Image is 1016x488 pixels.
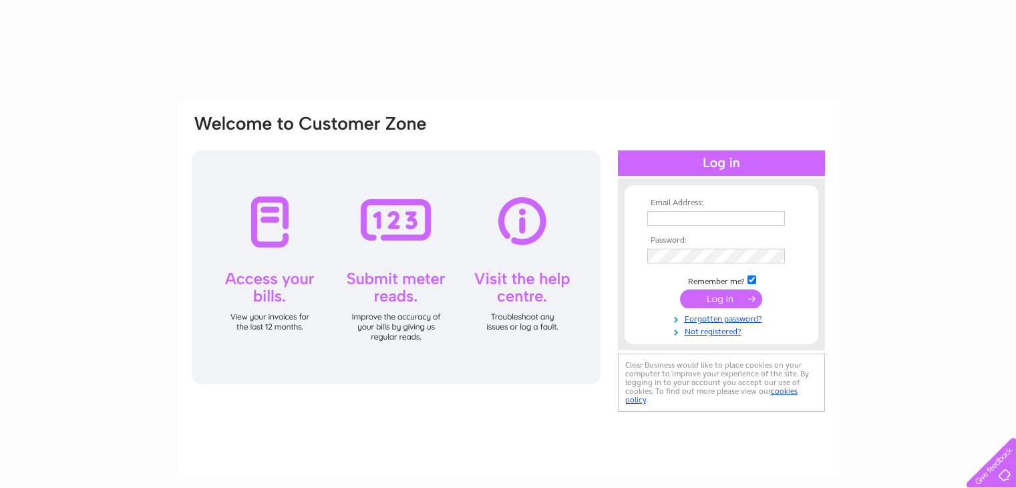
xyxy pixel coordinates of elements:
th: Email Address: [644,199,799,208]
a: Not registered? [647,324,799,337]
a: cookies policy [625,386,798,404]
td: Remember me? [644,273,799,287]
a: Forgotten password? [647,312,799,324]
th: Password: [644,236,799,245]
input: Submit [680,289,762,308]
div: Clear Business would like to place cookies on your computer to improve your experience of the sit... [618,354,825,412]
